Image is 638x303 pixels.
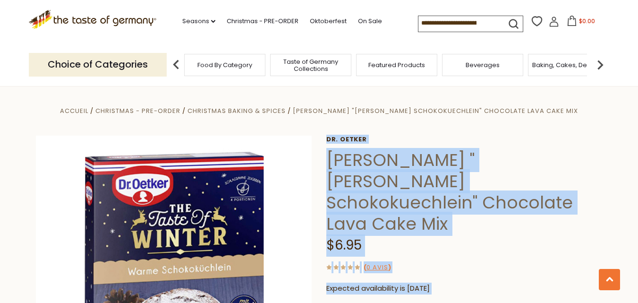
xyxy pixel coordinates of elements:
a: Oktoberfest [310,16,347,26]
a: 0 avis [366,263,388,273]
h1: [PERSON_NAME] "[PERSON_NAME] Schokokuechlein" Chocolate Lava Cake Mix [326,149,603,234]
span: $0.00 [579,17,595,25]
a: Dr. Oetker [326,136,603,143]
span: ( ) [364,263,391,272]
a: [PERSON_NAME] "[PERSON_NAME] Schokokuechlein" Chocolate Lava Cake Mix [293,106,578,115]
img: previous arrow [167,55,186,74]
span: $6.95 [326,236,362,254]
a: Christmas - PRE-ORDER [95,106,180,115]
a: Taste of Germany Collections [273,58,349,72]
a: Christmas - PRE-ORDER [227,16,298,26]
p: Expected availability is [DATE] [326,283,603,294]
img: next arrow [591,55,610,74]
a: Beverages [466,61,500,69]
a: Christmas Baking & Spices [187,106,286,115]
a: Featured Products [368,61,425,69]
a: Seasons [182,16,215,26]
button: $0.00 [561,16,601,30]
a: Food By Category [197,61,252,69]
p: Choice of Categories [29,53,167,76]
a: Baking, Cakes, Desserts [532,61,605,69]
a: Accueil [60,106,88,115]
a: On Sale [358,16,382,26]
